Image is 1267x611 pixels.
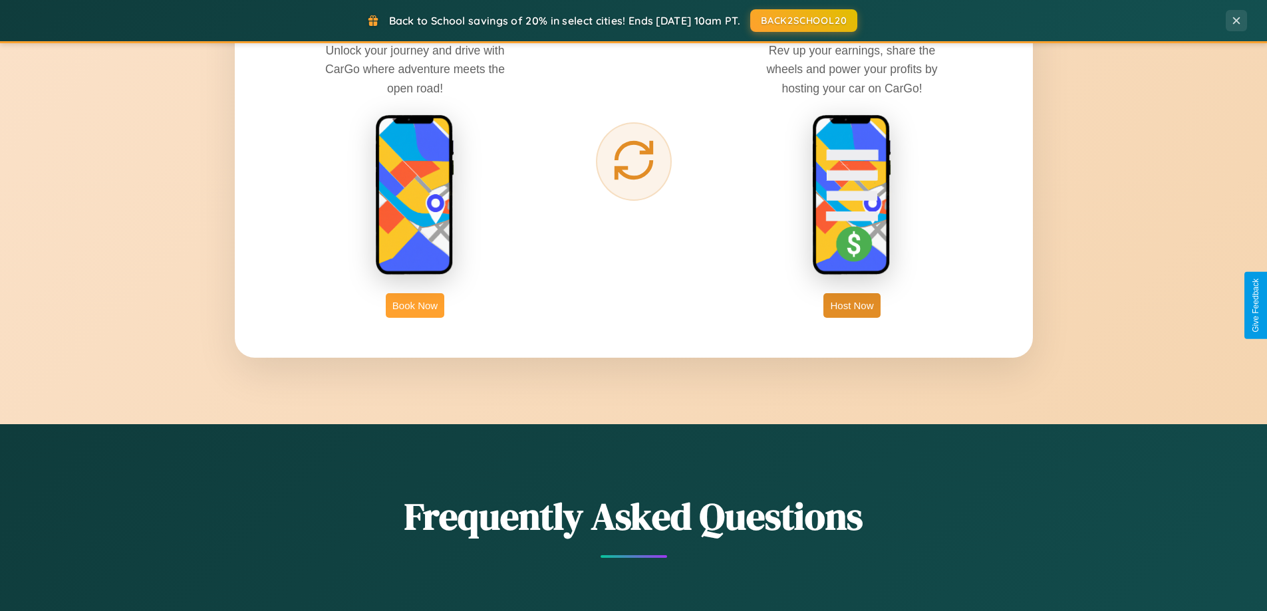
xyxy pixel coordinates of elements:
img: host phone [812,114,892,277]
h2: Frequently Asked Questions [235,491,1033,542]
img: rent phone [375,114,455,277]
button: Book Now [386,293,444,318]
button: BACK2SCHOOL20 [750,9,857,32]
button: Host Now [823,293,880,318]
span: Back to School savings of 20% in select cities! Ends [DATE] 10am PT. [389,14,740,27]
p: Rev up your earnings, share the wheels and power your profits by hosting your car on CarGo! [752,41,952,97]
div: Give Feedback [1251,279,1260,332]
p: Unlock your journey and drive with CarGo where adventure meets the open road! [315,41,515,97]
